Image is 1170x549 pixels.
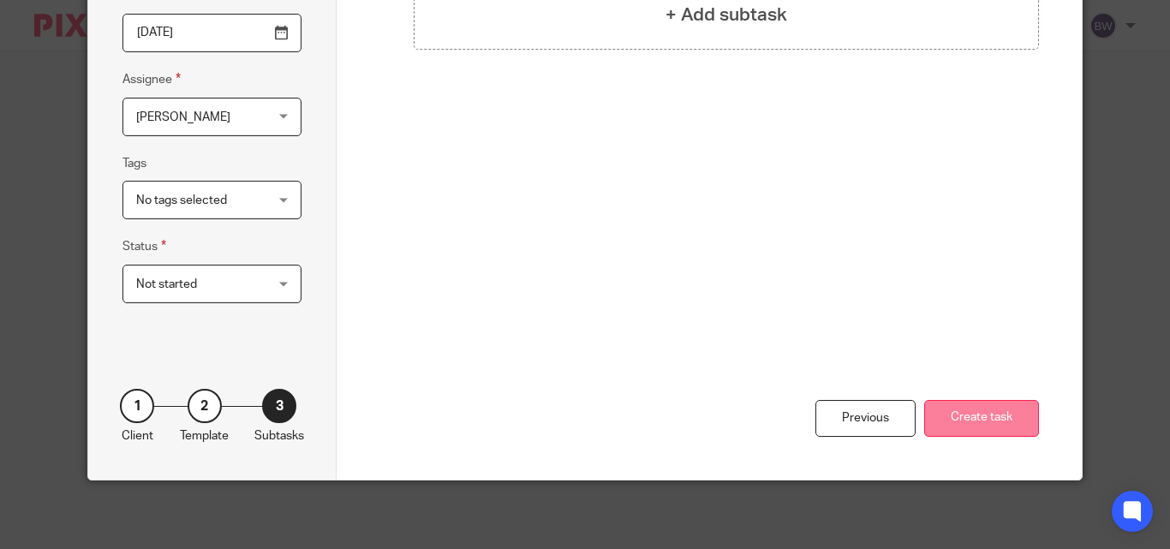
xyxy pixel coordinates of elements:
[122,69,181,89] label: Assignee
[122,236,166,256] label: Status
[136,278,197,290] span: Not started
[120,389,154,423] div: 1
[666,2,787,28] h4: + Add subtask
[180,427,229,445] p: Template
[254,427,304,445] p: Subtasks
[924,400,1039,437] button: Create task
[136,111,230,123] span: [PERSON_NAME]
[188,389,222,423] div: 2
[815,400,916,437] div: Previous
[122,427,153,445] p: Client
[122,155,146,172] label: Tags
[122,14,301,52] input: Use the arrow keys to pick a date
[262,389,296,423] div: 3
[136,194,227,206] span: No tags selected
